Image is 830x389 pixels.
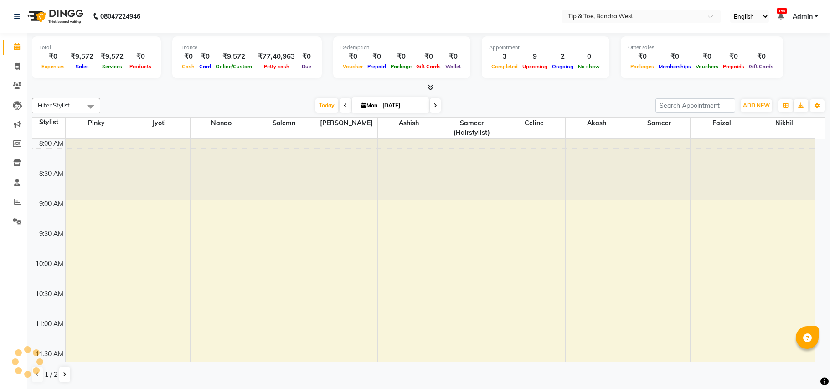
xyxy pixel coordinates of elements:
div: ₹0 [693,51,721,62]
div: ₹0 [721,51,747,62]
div: ₹0 [180,51,197,62]
div: 3 [489,51,520,62]
div: 0 [576,51,602,62]
button: ADD NEW [741,99,772,112]
div: ₹0 [388,51,414,62]
span: Prepaids [721,63,747,70]
div: ₹0 [365,51,388,62]
div: ₹0 [197,51,213,62]
span: Sameer [628,118,690,129]
div: Redemption [340,44,463,51]
div: 10:30 AM [34,289,65,299]
span: Online/Custom [213,63,254,70]
span: Wallet [443,63,463,70]
div: 11:00 AM [34,319,65,329]
span: Vouchers [693,63,721,70]
a: 150 [778,12,784,20]
span: Expenses [39,63,67,70]
span: Due [299,63,314,70]
div: ₹0 [127,51,154,62]
div: Other sales [628,44,776,51]
span: Jyoti [128,118,190,129]
div: 9 [520,51,550,62]
div: ₹0 [299,51,314,62]
span: Completed [489,63,520,70]
div: ₹9,572 [213,51,254,62]
span: Gift Cards [747,63,776,70]
span: Nanao [191,118,253,129]
b: 08047224946 [100,4,140,29]
span: Akash [566,118,628,129]
span: [PERSON_NAME] [315,118,377,129]
div: ₹0 [414,51,443,62]
span: Ongoing [550,63,576,70]
span: Celine [503,118,565,129]
div: ₹0 [747,51,776,62]
span: Sales [73,63,91,70]
div: 9:30 AM [37,229,65,239]
div: ₹0 [340,51,365,62]
div: ₹77,40,963 [254,51,299,62]
span: Pinky [66,118,128,129]
span: Sameer (hairstylist) [440,118,502,138]
span: Mon [359,102,380,109]
div: 2 [550,51,576,62]
div: 8:30 AM [37,169,65,179]
span: No show [576,63,602,70]
div: 8:00 AM [37,139,65,148]
div: 10:00 AM [34,259,65,269]
div: Total [39,44,154,51]
span: ADD NEW [743,102,770,109]
span: Services [100,63,124,70]
input: 2025-09-01 [380,99,425,113]
div: Stylist [32,118,65,127]
span: Gift Cards [414,63,443,70]
div: Finance [180,44,314,51]
span: Cash [180,63,197,70]
div: ₹9,572 [67,51,97,62]
span: Upcoming [520,63,550,70]
span: Packages [628,63,656,70]
span: Memberships [656,63,693,70]
span: Prepaid [365,63,388,70]
span: Package [388,63,414,70]
span: Products [127,63,154,70]
div: ₹0 [628,51,656,62]
span: Solemn [253,118,315,129]
span: Voucher [340,63,365,70]
span: Ashish [378,118,440,129]
div: ₹0 [39,51,67,62]
span: 1 / 2 [45,370,57,379]
div: 11:30 AM [34,349,65,359]
img: logo [23,4,86,29]
div: ₹0 [656,51,693,62]
div: ₹9,572 [97,51,127,62]
span: Admin [793,12,813,21]
span: Filter Stylist [38,102,70,109]
span: Card [197,63,213,70]
div: 9:00 AM [37,199,65,209]
span: Today [315,98,338,113]
span: 150 [777,8,787,14]
div: Appointment [489,44,602,51]
input: Search Appointment [655,98,735,113]
span: Faizal [691,118,753,129]
div: ₹0 [443,51,463,62]
span: Nikhil [753,118,815,129]
span: Petty cash [262,63,292,70]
